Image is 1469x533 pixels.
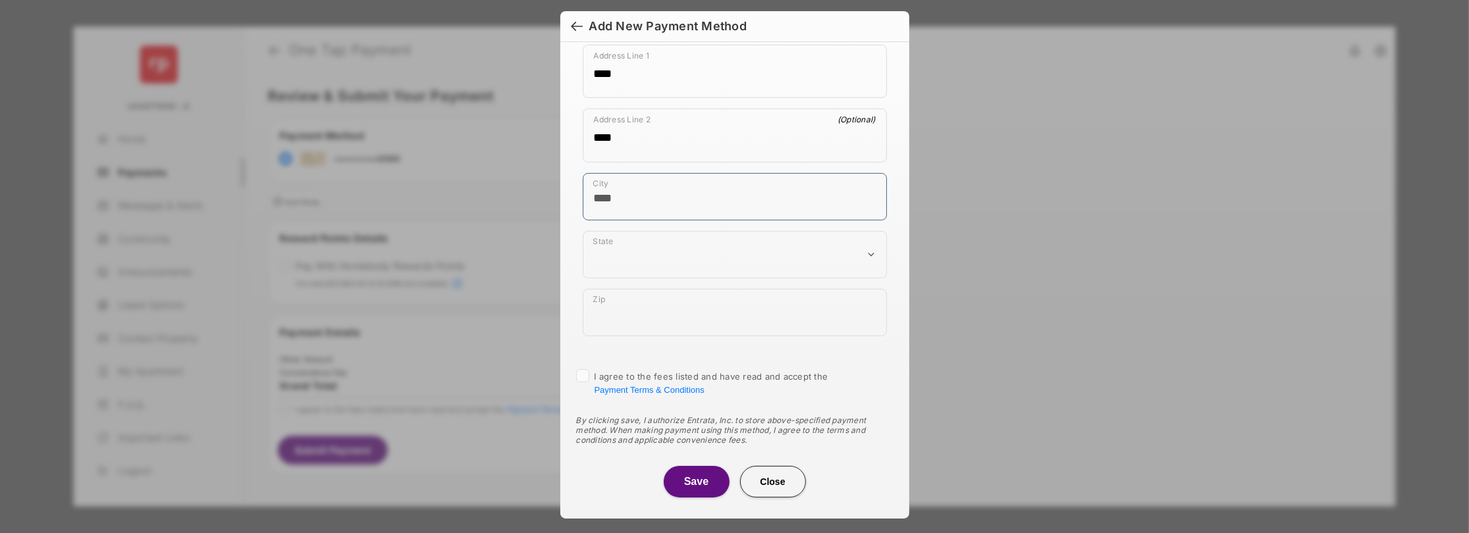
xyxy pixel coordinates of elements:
div: By clicking save, I authorize Entrata, Inc. to store above-specified payment method. When making ... [576,415,894,445]
span: I agree to the fees listed and have read and accept the [595,371,828,395]
div: payment_method_screening[postal_addresses][addressLine1] [583,45,887,99]
button: Save [664,466,730,497]
div: payment_method_screening[postal_addresses][administrativeArea] [583,231,887,278]
div: payment_method_screening[postal_addresses][addressLine2] [583,109,887,163]
div: payment_method_screening[postal_addresses][postalCode] [583,289,887,336]
button: I agree to the fees listed and have read and accept the [595,385,705,395]
div: payment_method_screening[postal_addresses][locality] [583,173,887,220]
div: Add New Payment Method [589,19,747,34]
button: Close [740,466,806,497]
